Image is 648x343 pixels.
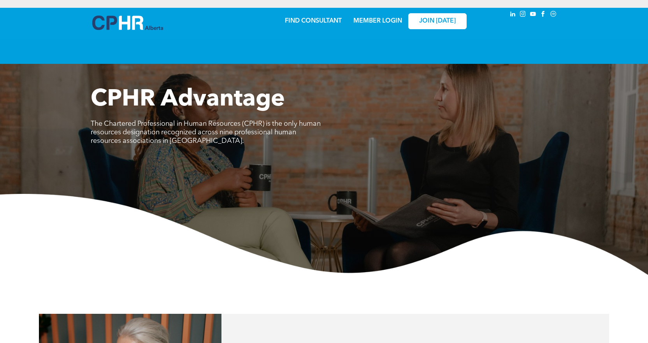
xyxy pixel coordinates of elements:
a: instagram [519,10,527,20]
span: The Chartered Professional in Human Resources (CPHR) is the only human resources designation reco... [91,120,321,144]
a: linkedin [509,10,517,20]
a: FIND CONSULTANT [285,18,342,24]
span: JOIN [DATE] [419,18,456,25]
span: CPHR Advantage [91,88,285,111]
a: facebook [539,10,548,20]
a: Social network [549,10,558,20]
a: MEMBER LOGIN [353,18,402,24]
a: JOIN [DATE] [408,13,467,29]
a: youtube [529,10,537,20]
img: A blue and white logo for cp alberta [92,16,163,30]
